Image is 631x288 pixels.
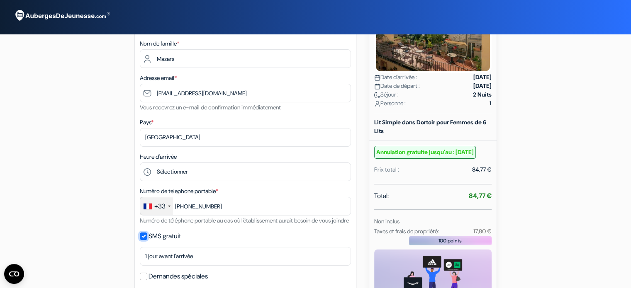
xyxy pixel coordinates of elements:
[374,75,380,81] img: calendar.svg
[374,101,380,107] img: user_icon.svg
[472,165,492,174] div: 84,77 €
[374,146,476,159] small: Annulation gratuite jusqu'au : [DATE]
[473,73,492,82] strong: [DATE]
[140,197,351,215] input: 6 12 34 56 78
[469,191,492,200] strong: 84,77 €
[374,73,417,82] span: Date d'arrivée :
[140,197,173,215] div: France: +33
[140,39,179,48] label: Nom de famille
[140,152,177,161] label: Heure d'arrivée
[473,227,491,235] small: 17,80 €
[374,83,380,90] img: calendar.svg
[4,264,24,284] button: CMP-Widget öffnen
[473,90,492,99] strong: 2 Nuits
[140,49,351,68] input: Entrer le nom de famille
[374,119,486,135] b: Lit Simple dans Dortoir pour Femmes de 6 Lits
[140,217,349,224] small: Numéro de téléphone portable au cas où l'établissement aurait besoin de vous joindre
[140,118,153,127] label: Pays
[149,271,208,282] label: Demandes spéciales
[490,99,492,108] strong: 1
[374,99,406,108] span: Personne :
[149,230,181,242] label: SMS gratuit
[154,201,166,211] div: +33
[140,84,351,102] input: Entrer adresse e-mail
[374,218,400,225] small: Non inclus
[374,165,399,174] div: Prix total :
[374,90,399,99] span: Séjour :
[374,92,380,98] img: moon.svg
[473,82,492,90] strong: [DATE]
[10,5,114,27] img: AubergesDeJeunesse.com
[374,191,389,201] span: Total:
[140,74,177,82] label: Adresse email
[374,227,439,235] small: Taxes et frais de propriété:
[374,82,420,90] span: Date de départ :
[140,104,281,111] small: Vous recevrez un e-mail de confirmation immédiatement
[439,237,462,244] span: 100 points
[140,187,218,196] label: Numéro de telephone portable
